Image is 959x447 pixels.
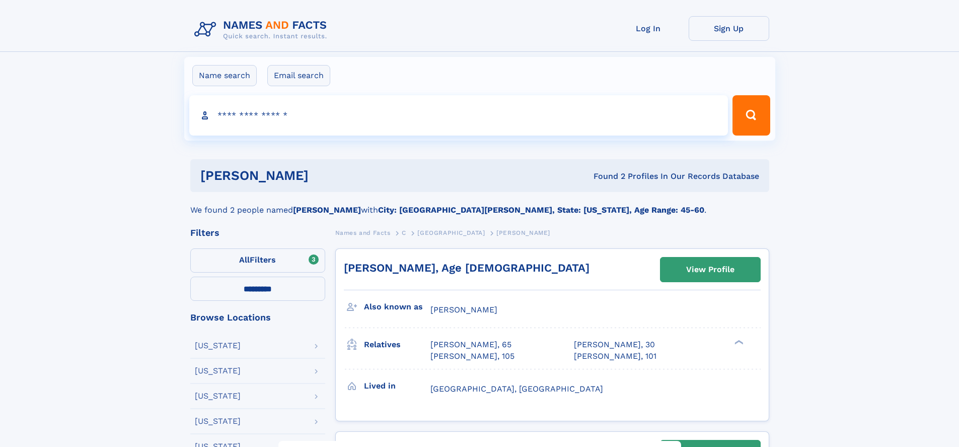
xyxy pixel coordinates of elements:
[417,229,485,236] span: [GEOGRAPHIC_DATA]
[190,192,769,216] div: We found 2 people named with .
[364,336,430,353] h3: Relatives
[200,169,451,182] h1: [PERSON_NAME]
[267,65,330,86] label: Email search
[402,229,406,236] span: C
[344,262,589,274] a: [PERSON_NAME], Age [DEMOGRAPHIC_DATA]
[364,377,430,395] h3: Lived in
[335,226,391,239] a: Names and Facts
[732,339,744,346] div: ❯
[402,226,406,239] a: C
[195,342,241,350] div: [US_STATE]
[364,298,430,315] h3: Also known as
[190,313,325,322] div: Browse Locations
[430,384,603,394] span: [GEOGRAPHIC_DATA], [GEOGRAPHIC_DATA]
[190,228,325,237] div: Filters
[378,205,704,215] b: City: [GEOGRAPHIC_DATA][PERSON_NAME], State: [US_STATE], Age Range: 45-60
[451,171,759,182] div: Found 2 Profiles In Our Records Database
[686,258,734,281] div: View Profile
[430,351,514,362] a: [PERSON_NAME], 105
[239,255,250,265] span: All
[574,351,656,362] a: [PERSON_NAME], 101
[195,392,241,400] div: [US_STATE]
[496,229,550,236] span: [PERSON_NAME]
[689,16,769,41] a: Sign Up
[190,248,325,273] label: Filters
[195,417,241,425] div: [US_STATE]
[430,339,511,350] a: [PERSON_NAME], 65
[430,305,497,314] span: [PERSON_NAME]
[732,95,770,136] button: Search Button
[189,95,728,136] input: search input
[608,16,689,41] a: Log In
[190,16,335,43] img: Logo Names and Facts
[660,258,760,282] a: View Profile
[417,226,485,239] a: [GEOGRAPHIC_DATA]
[574,339,655,350] a: [PERSON_NAME], 30
[293,205,361,215] b: [PERSON_NAME]
[192,65,257,86] label: Name search
[195,367,241,375] div: [US_STATE]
